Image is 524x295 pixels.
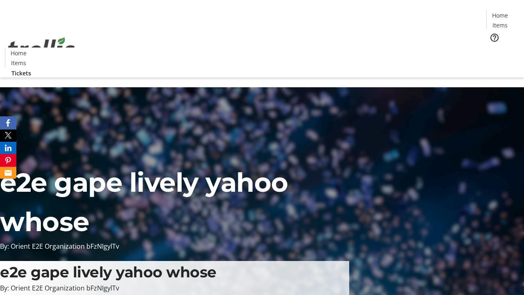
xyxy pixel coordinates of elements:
[11,69,31,77] span: Tickets
[5,49,32,57] a: Home
[11,49,27,57] span: Home
[5,59,32,67] a: Items
[5,28,78,69] img: Orient E2E Organization bFzNIgylTv's Logo
[492,21,508,29] span: Items
[487,11,513,20] a: Home
[11,59,26,67] span: Items
[486,29,503,46] button: Help
[5,69,38,77] a: Tickets
[487,21,513,29] a: Items
[486,48,519,56] a: Tickets
[493,48,513,56] span: Tickets
[492,11,508,20] span: Home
